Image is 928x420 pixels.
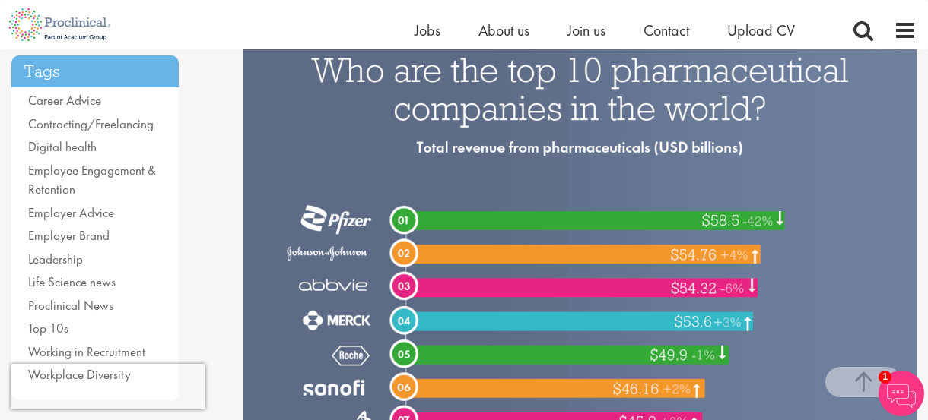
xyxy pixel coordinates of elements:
[28,92,101,109] a: Career Advice
[644,21,689,40] a: Contact
[727,21,795,40] a: Upload CV
[28,320,68,336] a: Top 10s
[11,364,205,409] iframe: reCAPTCHA
[28,115,154,132] a: Contracting/Freelancing
[879,371,924,416] img: Chatbot
[11,55,179,88] h3: Tags
[28,227,110,244] a: Employer Brand
[28,204,114,221] a: Employer Advice
[28,251,83,267] a: Leadership
[478,21,529,40] a: About us
[567,21,605,40] a: Join us
[28,297,113,314] a: Proclinical News
[879,371,891,384] span: 1
[28,273,116,290] a: Life Science news
[415,21,440,40] a: Jobs
[28,138,97,155] a: Digital health
[28,162,156,198] a: Employee Engagement & Retention
[28,343,145,360] a: Working in Recruitment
